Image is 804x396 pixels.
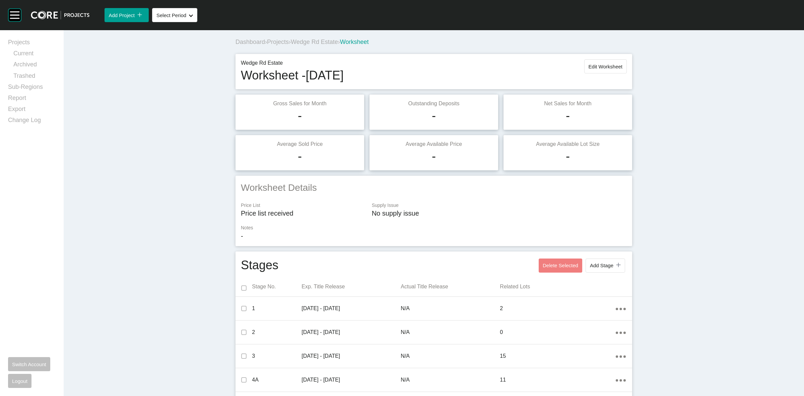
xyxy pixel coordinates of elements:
[301,305,401,312] p: [DATE] - [DATE]
[566,148,570,165] h1: -
[105,8,149,22] button: Add Project
[152,8,197,22] button: Select Period
[265,39,267,45] span: ›
[401,283,500,290] p: Actual Title Release
[8,38,56,49] a: Projects
[252,352,301,360] p: 3
[241,225,627,231] p: Notes
[13,72,56,83] a: Trashed
[241,257,278,274] h1: Stages
[31,11,89,19] img: core-logo-dark.3138cae2.png
[109,12,135,18] span: Add Project
[13,60,56,71] a: Archived
[8,83,56,94] a: Sub-Regions
[401,352,500,360] p: N/A
[375,140,493,148] p: Average Available Price
[589,64,622,69] span: Edit Worksheet
[267,39,289,45] a: Projects
[500,305,615,312] p: 2
[241,181,627,194] h2: Worksheet Details
[241,209,365,218] p: Price list received
[500,352,615,360] p: 15
[241,231,627,241] p: -
[340,39,369,45] span: Worksheet
[375,100,493,107] p: Outstanding Deposits
[241,202,365,209] p: Price List
[509,140,627,148] p: Average Available Lot Size
[241,100,359,107] p: Gross Sales for Month
[13,49,56,60] a: Current
[500,283,615,290] p: Related Lots
[252,376,301,384] p: 4A
[156,12,186,18] span: Select Period
[401,305,500,312] p: N/A
[298,148,302,165] h1: -
[586,259,625,273] button: Add Stage
[338,39,340,45] span: ›
[289,39,291,45] span: ›
[500,329,615,336] p: 0
[8,116,56,127] a: Change Log
[8,357,50,371] button: Switch Account
[252,329,301,336] p: 2
[8,105,56,116] a: Export
[291,39,338,45] a: Wedge Rd Estate
[301,329,401,336] p: [DATE] - [DATE]
[539,259,582,273] button: Delete Selected
[543,263,578,268] span: Delete Selected
[584,59,627,73] button: Edit Worksheet
[241,67,344,84] h1: Worksheet - [DATE]
[566,107,570,124] h1: -
[401,376,500,384] p: N/A
[500,376,615,384] p: 11
[236,39,265,45] a: Dashboard
[12,361,46,367] span: Switch Account
[432,148,436,165] h1: -
[252,305,301,312] p: 1
[401,329,500,336] p: N/A
[372,209,627,218] p: No supply issue
[372,202,627,209] p: Supply Issue
[509,100,627,107] p: Net Sales for Month
[301,352,401,360] p: [DATE] - [DATE]
[301,376,401,384] p: [DATE] - [DATE]
[432,107,436,124] h1: -
[252,283,301,290] p: Stage No.
[8,374,31,388] button: Logout
[590,263,613,268] span: Add Stage
[301,283,401,290] p: Exp. Title Release
[8,94,56,105] a: Report
[241,59,344,67] p: Wedge Rd Estate
[298,107,302,124] h1: -
[241,140,359,148] p: Average Sold Price
[12,378,27,384] span: Logout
